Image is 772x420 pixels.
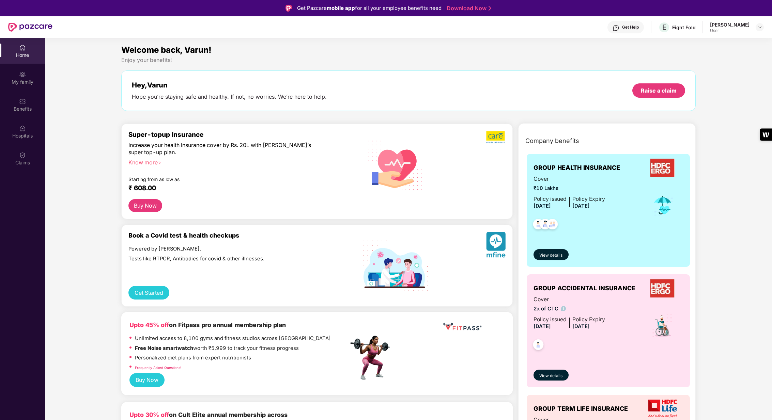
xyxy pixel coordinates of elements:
div: Raise a claim [641,87,677,94]
div: [PERSON_NAME] [710,21,750,28]
img: svg+xml;base64,PHN2ZyBpZD0iRHJvcGRvd24tMzJ4MzIiIHhtbG5zPSJodHRwOi8vd3d3LnczLm9yZy8yMDAwL3N2ZyIgd2... [757,25,762,30]
span: [DATE] [572,323,590,329]
img: fppp.png [442,320,483,333]
img: svg+xml;base64,PHN2ZyB3aWR0aD0iMjAiIGhlaWdodD0iMjAiIHZpZXdCb3g9IjAgMCAyMCAyMCIgZmlsbD0ibm9uZSIgeG... [19,71,26,78]
div: Eight Fold [672,24,696,31]
button: Get Started [128,286,169,300]
span: GROUP TERM LIFE INSURANCE [534,404,628,414]
img: New Pazcare Logo [8,23,52,32]
div: Get Pazcare for all your employee benefits need [297,4,442,12]
img: svg+xml;base64,PHN2ZyB4bWxucz0iaHR0cDovL3d3dy53My5vcmcvMjAwMC9zdmciIHhtbG5zOnhsaW5rPSJodHRwOi8vd3... [486,232,506,260]
span: [DATE] [572,203,590,209]
div: Know more [128,159,344,164]
img: svg+xml;base64,PHN2ZyB4bWxucz0iaHR0cDovL3d3dy53My5vcmcvMjAwMC9zdmciIHdpZHRoPSI0OC45NDMiIGhlaWdodD... [530,337,547,354]
span: Welcome back, Varun! [121,45,212,55]
strong: Free Noise smartwatch [135,345,193,351]
img: svg+xml;base64,PHN2ZyB4bWxucz0iaHR0cDovL3d3dy53My5vcmcvMjAwMC9zdmciIHdpZHRoPSI0OC45NDMiIGhlaWdodD... [530,217,547,233]
span: [DATE] [534,203,551,209]
img: svg+xml;base64,PHN2ZyB4bWxucz0iaHR0cDovL3d3dy53My5vcmcvMjAwMC9zdmciIHdpZHRoPSIxOTIiIGhlaWdodD0iMT... [363,241,428,291]
span: View details [539,373,562,379]
div: User [710,28,750,33]
img: icon [651,314,675,338]
a: Download Now [447,5,489,12]
img: info [561,306,566,311]
span: Company benefits [525,136,579,146]
div: Policy issued [534,316,567,324]
button: Buy Now [129,373,165,387]
img: icon [652,194,674,216]
span: GROUP HEALTH INSURANCE [534,163,620,173]
div: Book a Covid test & health checkups [128,232,349,239]
div: Policy Expiry [572,316,605,324]
img: fpp.png [348,334,396,382]
span: 2x of CTC [534,305,605,313]
div: Get Help [622,25,639,30]
span: Cover [534,175,605,183]
img: svg+xml;base64,PHN2ZyB4bWxucz0iaHR0cDovL3d3dy53My5vcmcvMjAwMC9zdmciIHhtbG5zOnhsaW5rPSJodHRwOi8vd3... [363,132,428,198]
span: [DATE] [534,323,551,329]
span: ₹10 Lakhs [534,184,605,192]
div: Tests like RTPCR, Antibodies for covid & other illnesses. [128,256,319,262]
span: right [158,161,161,165]
img: insurerLogo [650,279,675,297]
img: insurerLogo [650,159,675,177]
img: svg+xml;base64,PHN2ZyBpZD0iQmVuZWZpdHMiIHhtbG5zPSJodHRwOi8vd3d3LnczLm9yZy8yMDAwL3N2ZyIgd2lkdGg9Ij... [19,98,26,105]
b: Upto 30% off [129,411,169,418]
button: Buy Now [128,199,162,212]
img: b5dec4f62d2307b9de63beb79f102df3.png [486,131,506,144]
strong: mobile app [327,5,355,11]
div: Policy issued [534,195,567,204]
span: View details [539,252,562,259]
p: Unlimited access to 8,100 gyms and fitness studios across [GEOGRAPHIC_DATA] [135,335,331,342]
button: View details [534,370,569,381]
div: ₹ 608.00 [128,184,342,192]
div: Enjoy your benefits! [121,56,696,64]
div: Increase your health insurance cover by Rs. 20L with [PERSON_NAME]’s super top-up plan. [128,142,319,156]
img: Stroke [489,5,491,12]
button: View details [534,249,569,260]
img: svg+xml;base64,PHN2ZyBpZD0iSGVscC0zMngzMiIgeG1sbnM9Imh0dHA6Ly93d3cudzMub3JnLzIwMDAvc3ZnIiB3aWR0aD... [613,25,619,31]
img: svg+xml;base64,PHN2ZyBpZD0iSG9zcGl0YWxzIiB4bWxucz0iaHR0cDovL3d3dy53My5vcmcvMjAwMC9zdmciIHdpZHRoPS... [19,125,26,132]
p: Personalized diet plans from expert nutritionists [135,354,251,362]
b: Upto 45% off [129,321,169,328]
p: worth ₹5,999 to track your fitness progress [135,344,299,352]
span: GROUP ACCIDENTAL INSURANCE [534,284,635,293]
img: svg+xml;base64,PHN2ZyB4bWxucz0iaHR0cDovL3d3dy53My5vcmcvMjAwMC9zdmciIHdpZHRoPSI0OC45NDMiIGhlaWdodD... [544,217,561,233]
div: Powered by [PERSON_NAME]. [128,246,319,253]
b: on Fitpass pro annual membership plan [129,321,286,328]
div: Policy Expiry [572,195,605,204]
img: Logo [285,5,292,12]
span: E [662,23,666,31]
div: Hope you’re staying safe and healthy. If not, no worries. We’re here to help. [132,93,327,100]
div: Starting from as low as [128,177,320,181]
img: svg+xml;base64,PHN2ZyBpZD0iQ2xhaW0iIHhtbG5zPSJodHRwOi8vd3d3LnczLm9yZy8yMDAwL3N2ZyIgd2lkdGg9IjIwIi... [19,152,26,159]
img: svg+xml;base64,PHN2ZyBpZD0iSG9tZSIgeG1sbnM9Imh0dHA6Ly93d3cudzMub3JnLzIwMDAvc3ZnIiB3aWR0aD0iMjAiIG... [19,44,26,51]
a: Frequently Asked Questions! [135,366,181,370]
div: Super-topup Insurance [128,131,349,139]
img: insurerLogo [648,400,677,418]
span: Cover [534,295,605,304]
div: Hey, Varun [132,81,327,89]
img: svg+xml;base64,PHN2ZyB4bWxucz0iaHR0cDovL3d3dy53My5vcmcvMjAwMC9zdmciIHdpZHRoPSI0OC45NDMiIGhlaWdodD... [537,217,554,233]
